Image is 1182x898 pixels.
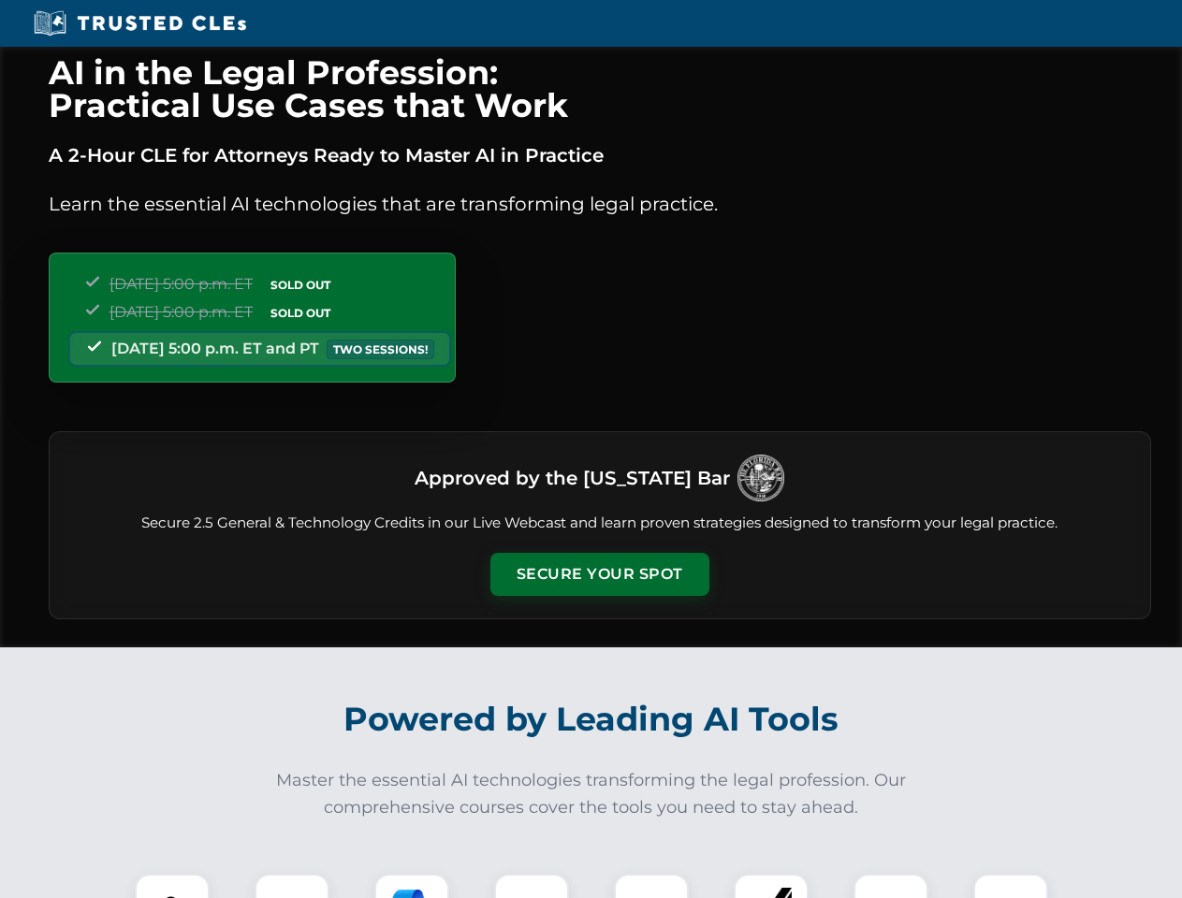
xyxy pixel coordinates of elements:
img: Logo [737,455,784,501]
button: Secure Your Spot [490,553,709,596]
p: Master the essential AI technologies transforming the legal profession. Our comprehensive courses... [264,767,919,821]
span: [DATE] 5:00 p.m. ET [109,275,253,293]
span: SOLD OUT [264,303,337,323]
p: A 2-Hour CLE for Attorneys Ready to Master AI in Practice [49,140,1151,170]
h1: AI in the Legal Profession: Practical Use Cases that Work [49,56,1151,122]
img: Trusted CLEs [28,9,252,37]
p: Learn the essential AI technologies that are transforming legal practice. [49,189,1151,219]
h2: Powered by Leading AI Tools [73,687,1110,752]
h3: Approved by the [US_STATE] Bar [415,461,730,495]
span: [DATE] 5:00 p.m. ET [109,303,253,321]
span: SOLD OUT [264,275,337,295]
p: Secure 2.5 General & Technology Credits in our Live Webcast and learn proven strategies designed ... [72,513,1128,534]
